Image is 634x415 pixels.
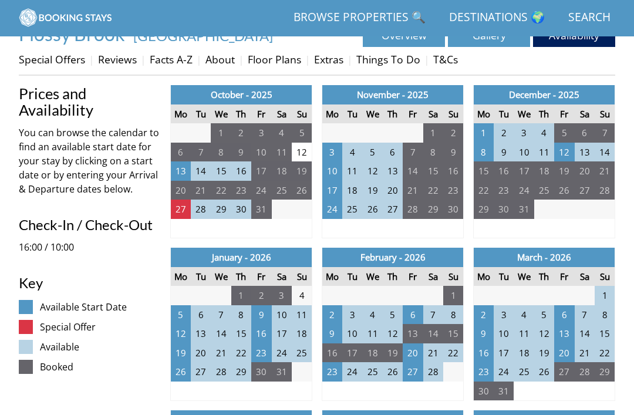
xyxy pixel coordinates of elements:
[171,105,191,124] th: Mo
[19,86,161,119] h2: Prices and Availability
[191,181,211,201] td: 21
[514,181,534,201] td: 24
[171,162,191,181] td: 13
[595,286,615,306] td: 1
[575,306,595,325] td: 7
[362,143,382,163] td: 5
[514,124,534,143] td: 3
[292,162,312,181] td: 19
[514,363,534,382] td: 25
[272,306,292,325] td: 10
[554,306,574,325] td: 6
[322,306,342,325] td: 2
[423,363,443,382] td: 28
[362,268,382,287] th: We
[322,86,464,105] th: November - 2025
[40,320,161,335] dd: Special Offer
[575,162,595,181] td: 20
[534,344,554,363] td: 19
[474,86,615,105] th: December - 2025
[231,105,251,124] th: Th
[423,268,443,287] th: Sa
[251,200,271,220] td: 31
[211,325,231,344] td: 14
[474,248,615,268] th: March - 2026
[403,200,423,220] td: 28
[494,105,514,124] th: Tu
[423,325,443,344] td: 14
[595,268,615,287] th: Su
[342,105,362,124] th: Tu
[443,181,463,201] td: 23
[362,105,382,124] th: We
[514,105,534,124] th: We
[494,124,514,143] td: 2
[251,286,271,306] td: 2
[342,363,362,382] td: 24
[292,286,312,306] td: 4
[272,105,292,124] th: Sa
[272,325,292,344] td: 17
[272,363,292,382] td: 31
[534,143,554,163] td: 11
[514,162,534,181] td: 17
[575,344,595,363] td: 21
[272,268,292,287] th: Sa
[251,143,271,163] td: 10
[231,286,251,306] td: 1
[211,181,231,201] td: 22
[191,162,211,181] td: 14
[292,325,312,344] td: 18
[356,53,420,67] a: Things To Do
[322,181,342,201] td: 17
[433,53,458,67] a: T&Cs
[231,181,251,201] td: 23
[514,200,534,220] td: 31
[554,181,574,201] td: 26
[494,200,514,220] td: 30
[595,325,615,344] td: 15
[322,248,464,268] th: February - 2026
[383,162,403,181] td: 13
[554,268,574,287] th: Fr
[292,105,312,124] th: Su
[40,340,161,355] dd: Available
[423,143,443,163] td: 8
[231,344,251,363] td: 22
[534,306,554,325] td: 5
[595,363,615,382] td: 29
[322,143,342,163] td: 3
[383,268,403,287] th: Th
[362,363,382,382] td: 25
[494,143,514,163] td: 9
[514,268,534,287] th: We
[171,325,191,344] td: 12
[150,53,193,67] a: Facts A-Z
[292,143,312,163] td: 12
[554,162,574,181] td: 19
[19,53,85,67] a: Special Offers
[443,162,463,181] td: 16
[171,181,191,201] td: 20
[211,124,231,143] td: 1
[474,268,494,287] th: Mo
[575,363,595,382] td: 28
[129,28,273,45] span: -
[383,306,403,325] td: 5
[595,162,615,181] td: 21
[514,143,534,163] td: 10
[19,218,161,233] h3: Check-In / Check-Out
[494,325,514,344] td: 10
[251,105,271,124] th: Fr
[494,363,514,382] td: 24
[575,105,595,124] th: Sa
[423,181,443,201] td: 22
[191,306,211,325] td: 6
[191,363,211,382] td: 27
[191,200,211,220] td: 28
[171,306,191,325] td: 5
[171,248,312,268] th: January - 2026
[251,344,271,363] td: 23
[362,344,382,363] td: 18
[403,181,423,201] td: 21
